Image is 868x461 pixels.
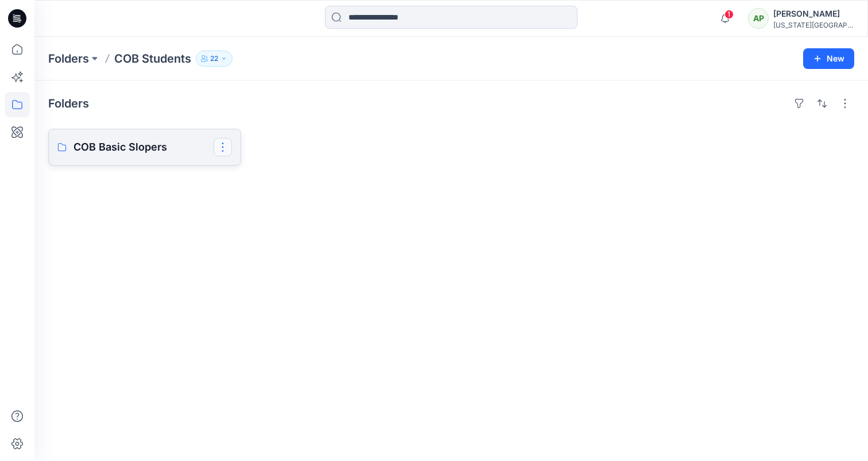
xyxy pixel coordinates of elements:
[773,7,854,21] div: [PERSON_NAME]
[210,52,218,65] p: 22
[803,48,854,69] button: New
[114,51,191,67] p: COB Students
[748,8,769,29] div: AP
[724,10,734,19] span: 1
[773,21,854,29] div: [US_STATE][GEOGRAPHIC_DATA]...
[48,51,89,67] a: Folders
[48,129,241,166] a: COB Basic Slopers
[73,139,214,155] p: COB Basic Slopers
[48,97,89,110] h4: Folders
[196,51,232,67] button: 22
